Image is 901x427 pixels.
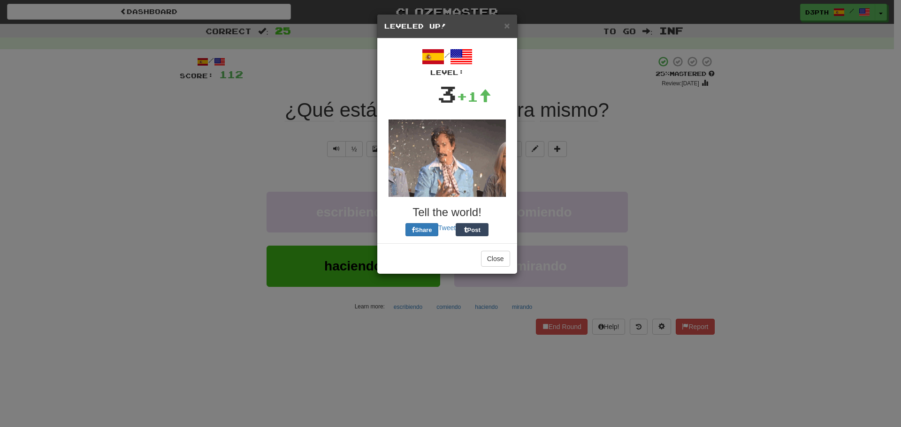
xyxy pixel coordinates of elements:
[438,224,456,232] a: Tweet
[481,251,510,267] button: Close
[456,223,489,236] button: Post
[457,87,491,106] div: +1
[405,223,438,236] button: Share
[384,68,510,77] div: Level:
[384,22,510,31] h5: Leveled Up!
[437,77,457,110] div: 3
[504,21,510,30] button: Close
[384,206,510,218] h3: Tell the world!
[504,20,510,31] span: ×
[384,45,510,77] div: /
[389,120,506,197] img: glitter-d35a814c05fa227b87dd154a45a5cc37aaecd56281fd9d9cd8133c9defbd597c.gif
